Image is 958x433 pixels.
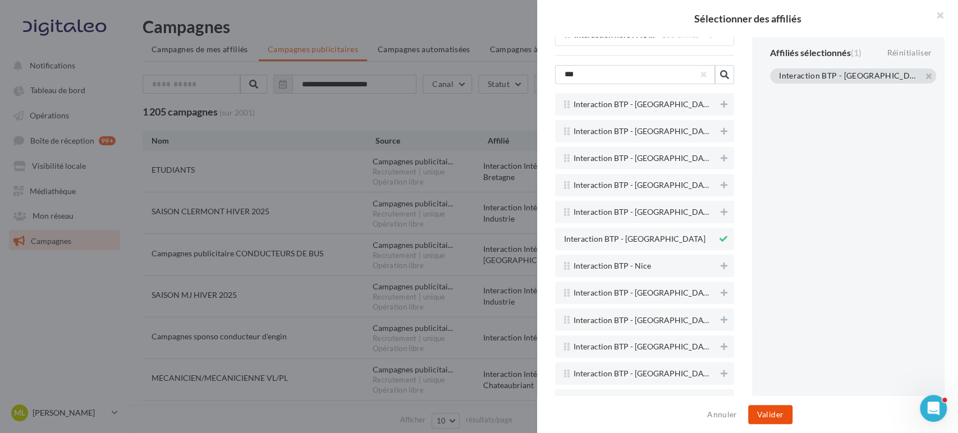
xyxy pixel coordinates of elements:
button: Valider [748,405,792,424]
div: Réinitialiser [882,46,936,59]
span: Interaction BTP - [GEOGRAPHIC_DATA] [564,235,705,243]
span: Interaction BTP - [GEOGRAPHIC_DATA] [574,154,712,163]
h2: Sélectionner des affiliés [555,13,940,24]
span: Interaction BTP - [GEOGRAPHIC_DATA] [574,208,712,216]
span: (1) [851,47,861,58]
div: Interaction BTP - [GEOGRAPHIC_DATA] [779,72,918,82]
span: Interaction hors PAC 25 [574,31,658,43]
span: Interaction BTP - [GEOGRAPHIC_DATA] [574,289,712,297]
span: Interaction BTP - [GEOGRAPHIC_DATA] [574,100,712,109]
iframe: Intercom live chat [920,395,947,422]
span: Interaction BTP - [GEOGRAPHIC_DATA] [574,343,712,351]
span: Interaction BTP - [GEOGRAPHIC_DATA] Les Milles [574,316,712,329]
span: Interaction BTP - [GEOGRAPHIC_DATA] [574,181,712,190]
span: Interaction BTP - [GEOGRAPHIC_DATA] [574,370,712,378]
span: Interaction BTP - Nice [574,262,651,270]
button: Annuler [703,408,741,421]
span: Interaction BTP - [GEOGRAPHIC_DATA] [574,127,712,136]
div: Affiliés sélectionnés [770,48,861,57]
